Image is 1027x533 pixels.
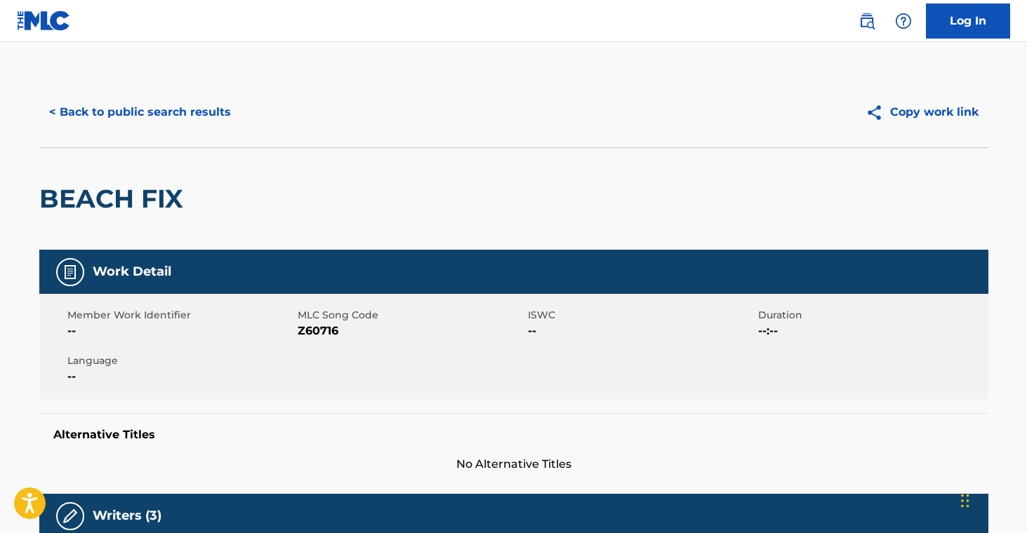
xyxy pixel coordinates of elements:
h5: Work Detail [93,264,171,280]
span: -- [67,368,294,385]
h2: BEACH FIX [39,183,190,215]
span: -- [67,323,294,339]
img: Copy work link [866,104,890,121]
h5: Writers (3) [93,508,161,524]
span: No Alternative Titles [39,456,988,473]
span: Member Work Identifier [67,308,294,323]
div: Help [889,7,917,35]
img: Writers [62,508,79,525]
div: Drag [961,480,969,522]
span: Language [67,353,294,368]
h5: Alternative Titles [53,428,974,442]
a: Public Search [853,7,881,35]
span: Z60716 [298,323,524,339]
span: MLC Song Code [298,308,524,323]
button: < Back to public search results [39,95,241,130]
span: -- [528,323,755,339]
span: ISWC [528,308,755,323]
iframe: Chat Widget [957,466,1027,533]
span: Duration [758,308,985,323]
a: Log In [926,4,1010,39]
span: --:-- [758,323,985,339]
img: MLC Logo [17,11,71,31]
button: Copy work link [856,95,988,130]
img: Work Detail [62,264,79,281]
img: search [859,13,875,29]
img: help [895,13,912,29]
